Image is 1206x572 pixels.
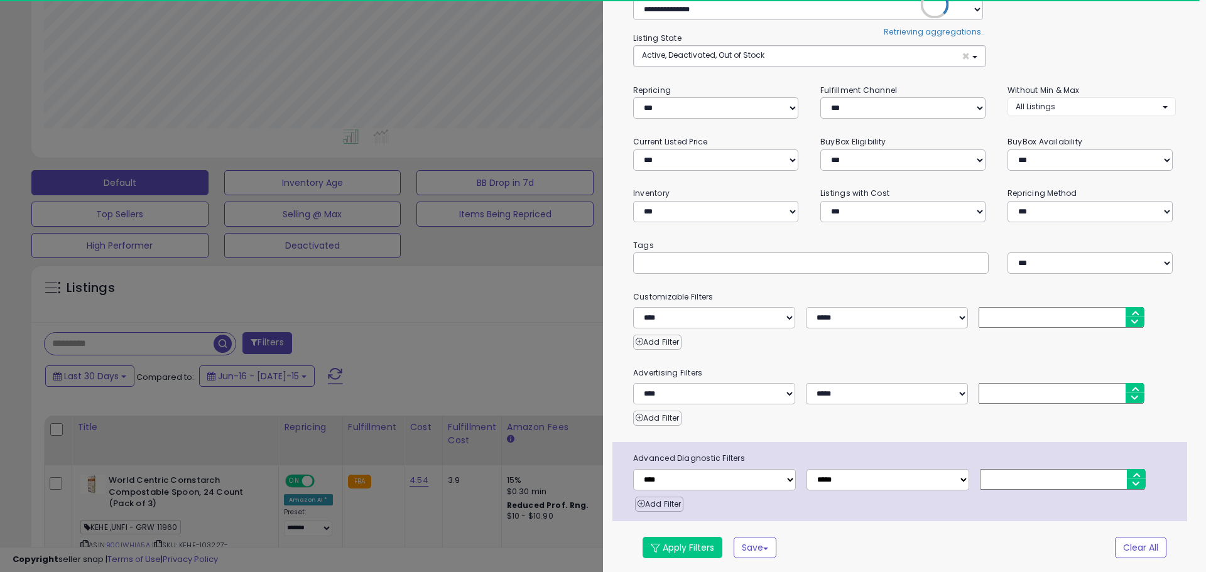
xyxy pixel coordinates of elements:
[820,188,889,198] small: Listings with Cost
[633,33,682,43] small: Listing State
[1115,537,1166,558] button: Clear All
[624,366,1185,380] small: Advertising Filters
[884,26,985,37] div: Retrieving aggregations..
[635,497,683,512] button: Add Filter
[633,188,670,198] small: Inventory
[624,239,1185,252] small: Tags
[633,136,707,147] small: Current Listed Price
[633,411,682,426] button: Add Filter
[1008,188,1077,198] small: Repricing Method
[633,85,671,95] small: Repricing
[624,290,1185,304] small: Customizable Filters
[734,537,776,558] button: Save
[624,451,1187,465] span: Advanced Diagnostic Filters
[633,335,682,350] button: Add Filter
[642,50,764,60] span: Active, Deactivated, Out of Stock
[643,537,722,558] button: Apply Filters
[634,46,986,67] button: Active, Deactivated, Out of Stock ×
